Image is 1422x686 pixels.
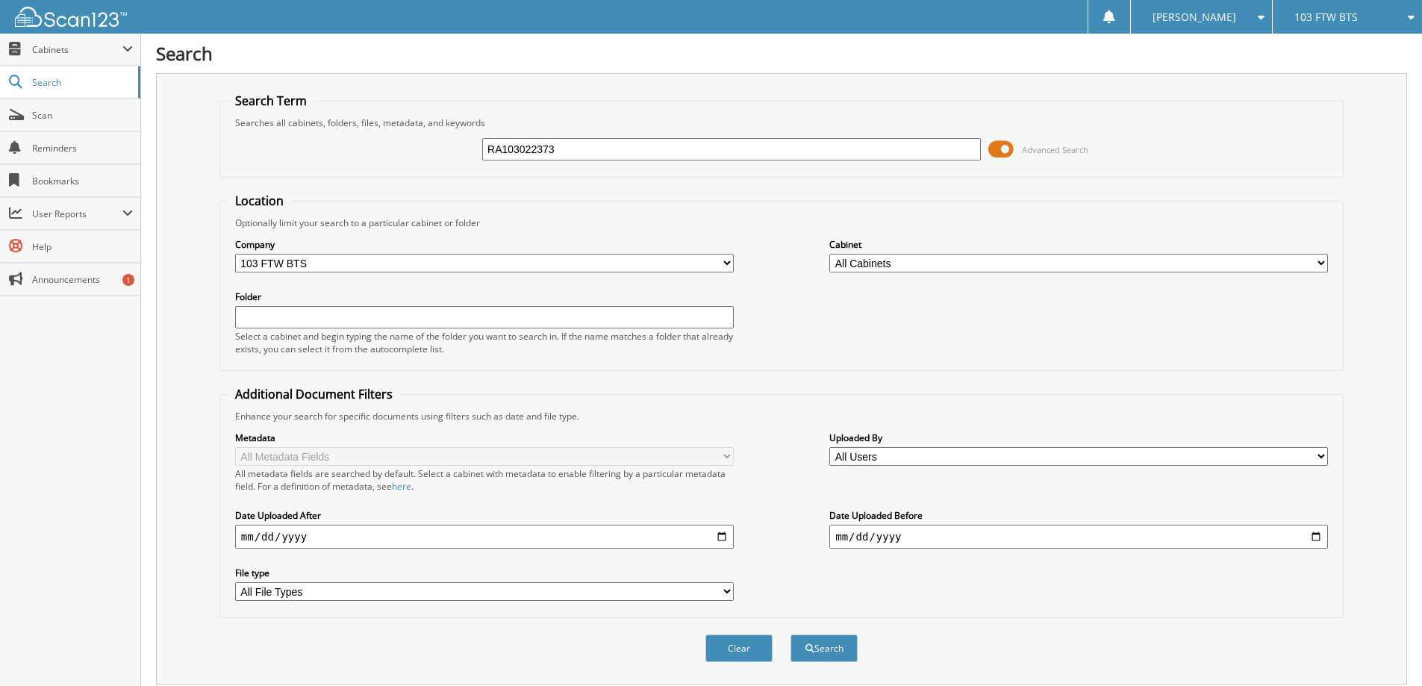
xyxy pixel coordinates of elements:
[235,431,734,444] label: Metadata
[228,93,314,109] legend: Search Term
[829,509,1328,522] label: Date Uploaded Before
[235,290,734,303] label: Folder
[228,216,1335,229] div: Optionally limit your search to a particular cabinet or folder
[235,509,734,522] label: Date Uploaded After
[32,175,133,187] span: Bookmarks
[122,274,134,286] div: 1
[235,567,734,579] label: File type
[1294,13,1358,22] span: 103 FTW BTS
[32,240,133,253] span: Help
[235,525,734,549] input: start
[392,480,411,493] a: here
[32,208,122,220] span: User Reports
[829,431,1328,444] label: Uploaded By
[32,109,133,122] span: Scan
[790,634,858,662] button: Search
[32,76,131,89] span: Search
[32,273,133,286] span: Announcements
[1022,144,1088,155] span: Advanced Search
[829,525,1328,549] input: end
[156,41,1407,66] h1: Search
[228,116,1335,129] div: Searches all cabinets, folders, files, metadata, and keywords
[235,467,734,493] div: All metadata fields are searched by default. Select a cabinet with metadata to enable filtering b...
[228,193,291,209] legend: Location
[705,634,773,662] button: Clear
[32,142,133,155] span: Reminders
[829,238,1328,251] label: Cabinet
[235,330,734,355] div: Select a cabinet and begin typing the name of the folder you want to search in. If the name match...
[32,43,122,56] span: Cabinets
[15,7,127,27] img: scan123-logo-white.svg
[235,238,734,251] label: Company
[228,410,1335,422] div: Enhance your search for specific documents using filters such as date and file type.
[228,386,400,402] legend: Additional Document Filters
[1153,13,1236,22] span: [PERSON_NAME]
